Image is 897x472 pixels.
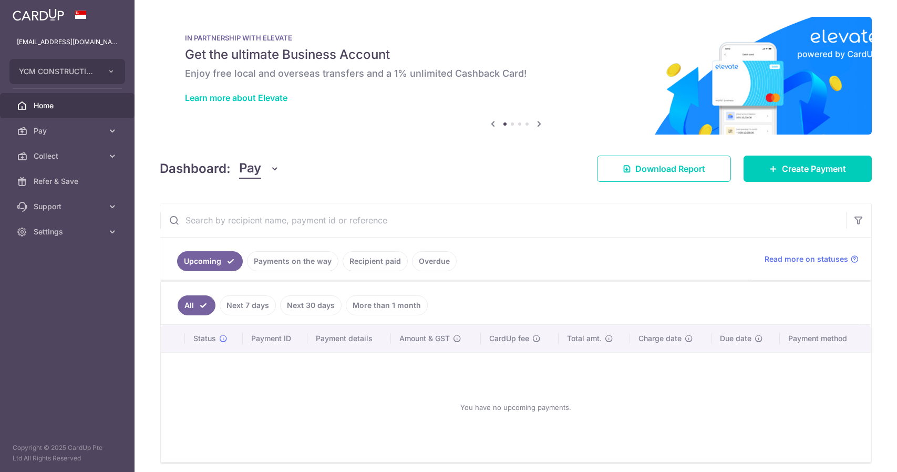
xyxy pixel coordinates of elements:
[160,203,846,237] input: Search by recipient name, payment id or reference
[34,201,103,212] span: Support
[307,325,391,352] th: Payment details
[34,227,103,237] span: Settings
[638,333,682,344] span: Charge date
[239,159,280,179] button: Pay
[346,295,428,315] a: More than 1 month
[185,67,847,80] h6: Enjoy free local and overseas transfers and a 1% unlimited Cashback Card!
[782,162,846,175] span: Create Payment
[9,59,125,84] button: YCM CONSTRUCTION PTE. LTD.
[765,254,848,264] span: Read more on statuses
[220,295,276,315] a: Next 7 days
[280,295,342,315] a: Next 30 days
[780,325,871,352] th: Payment method
[19,66,97,77] span: YCM CONSTRUCTION PTE. LTD.
[635,162,705,175] span: Download Report
[185,93,287,103] a: Learn more about Elevate
[489,333,529,344] span: CardUp fee
[412,251,457,271] a: Overdue
[160,17,872,135] img: Renovation banner
[173,361,858,454] div: You have no upcoming payments.
[765,254,859,264] a: Read more on statuses
[193,333,216,344] span: Status
[247,251,338,271] a: Payments on the way
[177,251,243,271] a: Upcoming
[34,176,103,187] span: Refer & Save
[744,156,872,182] a: Create Payment
[34,151,103,161] span: Collect
[597,156,731,182] a: Download Report
[34,100,103,111] span: Home
[185,34,847,42] p: IN PARTNERSHIP WITH ELEVATE
[178,295,215,315] a: All
[567,333,602,344] span: Total amt.
[13,8,64,21] img: CardUp
[343,251,408,271] a: Recipient paid
[185,46,847,63] h5: Get the ultimate Business Account
[243,325,307,352] th: Payment ID
[239,159,261,179] span: Pay
[399,333,450,344] span: Amount & GST
[720,333,751,344] span: Due date
[160,159,231,178] h4: Dashboard:
[17,37,118,47] p: [EMAIL_ADDRESS][DOMAIN_NAME]
[34,126,103,136] span: Pay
